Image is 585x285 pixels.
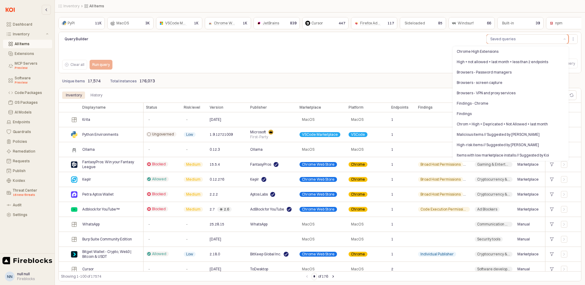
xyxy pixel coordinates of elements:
span: First-Party [250,135,268,139]
span: Broad Host Permissions [420,177,461,182]
div: Endpoints [13,120,48,124]
span: Medium [186,177,200,182]
span: Chrome [351,192,365,197]
span: [DATE] [210,267,221,272]
span: 15.5.4 [210,162,220,167]
span: MacOS [351,237,363,242]
span: 1 [391,162,393,167]
span: Risk level [184,105,200,110]
p: 447 [339,20,345,26]
div: Table toolbar [58,271,581,281]
span: BitKeep Global Inc. [250,252,281,257]
span: ToDesktop [250,267,268,272]
span: Petra Aptos Wallet [82,192,114,197]
span: Chrome [351,207,365,212]
span: Software development tools [477,267,510,272]
div: Guardrails [13,130,48,134]
span: Blocked [152,192,166,197]
div: Browsers - screen capture [457,80,561,85]
div: Browsers - Password managers [457,70,561,75]
div: Preview [15,80,48,85]
span: VSCode Marketplace [302,132,338,137]
span: Platform [349,105,363,110]
span: 1 [391,252,393,257]
p: 17,574 [87,78,101,84]
p: 117 [388,20,394,26]
span: Communication With Expired Domain [467,192,514,197]
p: 1K [194,20,199,26]
button: Inventory [3,30,52,38]
span: MacOS [351,117,363,122]
p: 3K [145,20,150,26]
span: - [148,117,150,122]
span: 0.12.3 [210,147,220,152]
span: 1 [391,117,393,122]
div: Dashboard [13,22,48,27]
button: Next page [329,273,337,280]
span: Status [146,105,157,110]
span: - [186,147,188,152]
span: Marketplace [517,162,539,167]
span: Ad Blockers [477,207,497,212]
div: 2.6 [224,207,229,212]
span: Blocked [152,162,166,167]
span: Cryptocurrency & Blockchain [477,252,510,257]
span: Medium [186,192,200,197]
span: - [148,237,150,242]
button: Saved queries [487,34,561,44]
span: Medium [186,207,200,212]
button: Code Packages [3,88,52,97]
button: הצג הצעות [561,34,568,44]
span: Endpoints [391,105,409,110]
div: Cursor [311,20,323,26]
span: 1 [391,222,393,227]
span: 2 [391,267,393,272]
span: Ollama [250,147,263,152]
span: VSCode [351,132,365,137]
div: Saved queries [490,36,516,42]
span: VSCode Marketplace [165,21,201,26]
span: - [148,222,150,227]
span: Ollama [82,147,95,152]
div: PyPI [68,20,75,26]
div: Select an option [453,46,568,161]
span: 2.7 [210,207,215,212]
div: Inventory [62,92,86,99]
span: MacOS [302,267,314,272]
div: All Items [15,42,48,46]
div: Chrom + High + Depricated + Not Allowed + last month [457,122,561,127]
span: MacOS [302,237,314,242]
div: Inventory [13,32,45,36]
div: Remediation [13,149,48,153]
span: WhatsApp [82,222,100,227]
div: Malicious items // Suggested by [PERSON_NAME] [457,132,561,137]
span: 1.9.12721009 [210,132,233,137]
div: MCP Servers [15,61,48,70]
button: Guardrails [3,128,52,136]
span: Marketplace [517,177,539,182]
span: Broad Host Permissions [420,192,461,197]
span: Marketplace [300,105,321,110]
span: 2.2.2 [210,192,218,197]
span: Burp Suite Community Edition [82,237,132,242]
span: WhatsApp [250,222,268,227]
span: Display name [82,105,106,110]
p: 85 [438,20,442,26]
span: Security tools [477,237,500,242]
span: Individual Publisher [467,162,500,167]
p: Clear all [70,62,84,67]
button: Endpoints [3,118,52,126]
span: Cursor [82,267,94,272]
span: Allowed [152,251,166,256]
span: 25.28.15 [210,222,224,227]
div: History [87,92,106,99]
span: Medium [186,162,200,167]
span: Firefox Add-ons [360,21,388,26]
span: 1 [391,237,393,242]
div: 16 new threats [13,193,48,197]
div: History [90,92,102,99]
span: Chrome Web Store [302,162,335,167]
span: Manual [517,237,530,242]
span: Communication & collaboration [477,222,510,227]
span: Chrome Web Store [302,252,335,257]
